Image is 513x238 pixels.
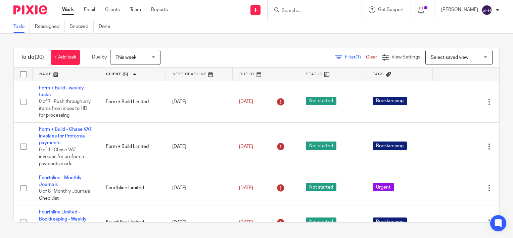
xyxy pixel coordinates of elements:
[373,183,394,191] span: Urgent
[481,5,492,15] img: svg%3E
[356,55,361,59] span: (1)
[306,97,336,105] span: Not started
[306,142,336,150] span: Not started
[281,8,341,14] input: Search
[39,127,92,146] a: Form + Build - Chase VAT invoices for Proforma payments
[84,6,95,13] a: Email
[239,144,253,149] span: [DATE]
[239,186,253,190] span: [DATE]
[441,6,478,13] p: [PERSON_NAME]
[105,6,120,13] a: Clients
[378,7,404,12] span: Get Support
[239,99,253,104] span: [DATE]
[345,55,366,59] span: Filter
[373,97,407,105] span: Bookkeeping
[51,50,80,65] a: + Add task
[35,20,65,33] a: Reassigned
[20,54,44,61] h1: To do
[39,210,87,221] a: Fourthline Limited - Bookkeeping - Weekly
[62,6,74,13] a: Work
[306,217,336,226] span: Not started
[239,220,253,225] span: [DATE]
[130,6,141,13] a: Team
[99,81,166,122] td: Form + Build Limited
[391,55,420,59] span: View Settings
[13,20,30,33] a: To do
[115,55,136,60] span: This week
[99,122,166,171] td: Form + Build Limited
[92,54,107,61] p: Due by
[39,99,91,118] span: 0 of 7 · Push through any items from inbox to HD for processing
[166,171,232,205] td: [DATE]
[39,148,84,166] span: 0 of 1 · Chase VAT invoices for proforma payments made
[166,81,232,122] td: [DATE]
[70,20,94,33] a: Snoozed
[151,6,168,13] a: Reports
[306,183,336,191] span: Not started
[99,20,115,33] a: Done
[166,122,232,171] td: [DATE]
[39,86,84,97] a: Form + Build - weekly tasks
[373,217,407,226] span: Bookkeeping
[35,54,44,60] span: (20)
[99,171,166,205] td: Fourthline Limited
[39,175,82,187] a: Fourthline - Monthly Journals
[373,142,407,150] span: Bookkeeping
[13,5,47,14] img: Pixie
[431,55,468,60] span: Select saved view
[366,55,377,59] a: Clear
[39,189,90,201] span: 0 of 8 · Monthly Journals Checklist
[373,72,384,76] span: Tags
